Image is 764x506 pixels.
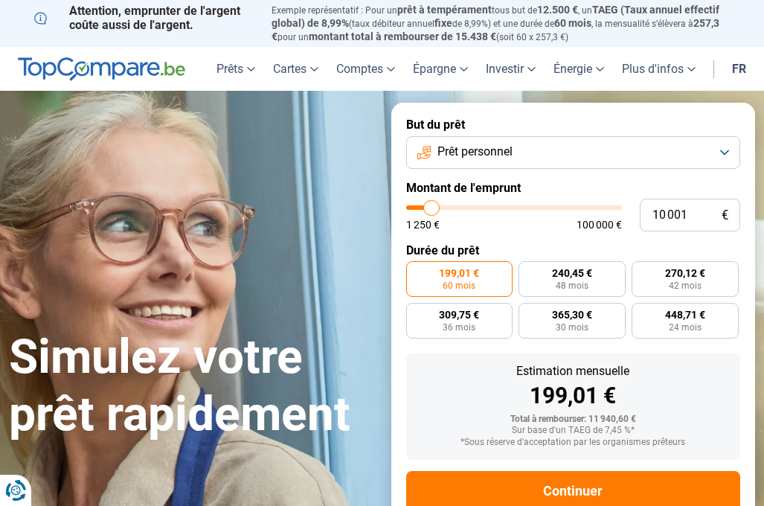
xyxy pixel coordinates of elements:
[404,47,477,91] a: Épargne
[439,310,479,320] span: 309,75 €
[18,57,185,81] img: TopCompare
[439,268,479,278] span: 199,01 €
[443,281,475,290] span: 60 mois
[665,268,705,278] span: 270,12 €
[556,323,588,332] span: 30 mois
[477,47,545,91] a: Investir
[327,47,404,91] a: Comptes
[434,17,452,29] span: fixe
[272,4,730,43] p: Exemple représentatif : Pour un tous but de , un (taux débiteur annuel de 8,99%) et une durée de ...
[722,209,728,222] span: €
[9,329,373,443] h1: Simulez votre prêt rapidement
[397,4,492,16] span: prêt à tempérament
[406,136,741,169] button: Prêt personnel
[443,323,475,332] span: 36 mois
[552,268,592,278] span: 240,45 €
[418,385,729,407] div: 199,01 €
[669,323,702,332] span: 24 mois
[556,281,588,290] span: 48 mois
[264,47,327,91] a: Cartes
[723,47,755,91] a: fr
[309,31,496,42] span: montant total à rembourser de 15.438 €
[537,4,578,16] span: 12.500 €
[34,4,254,32] p: Attention, emprunter de l'argent coûte aussi de l'argent.
[208,47,264,91] a: Prêts
[418,438,729,448] div: *Sous réserve d'acceptation par les organismes prêteurs
[545,47,613,91] a: Énergie
[418,426,729,436] div: Sur base d'un TAEG de 7,45 %*
[418,365,729,377] div: Estimation mensuelle
[552,310,592,320] span: 365,30 €
[272,17,719,42] span: 257,3 €
[437,144,513,160] span: Prêt personnel
[406,118,741,132] label: But du prêt
[406,181,741,195] label: Montant de l'emprunt
[406,220,440,230] span: 1 250 €
[272,4,719,29] span: TAEG (Taux annuel effectif global) de 8,99%
[665,310,705,320] span: 448,71 €
[669,281,702,290] span: 42 mois
[418,414,729,425] div: Total à rembourser: 11 940,60 €
[613,47,704,91] a: Plus d'infos
[554,17,591,29] span: 60 mois
[577,220,622,230] span: 100 000 €
[406,243,741,257] label: Durée du prêt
